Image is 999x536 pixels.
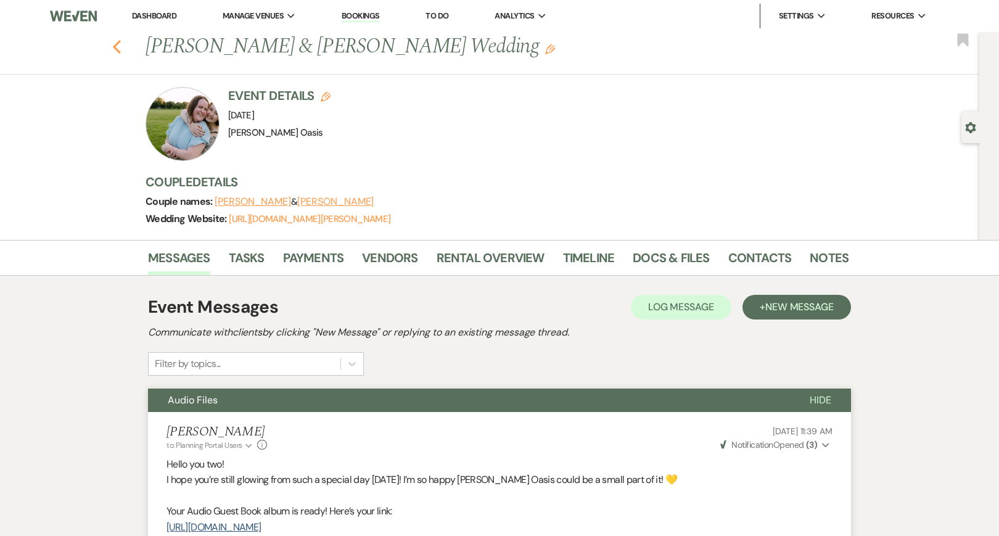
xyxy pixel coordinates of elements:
a: Contacts [728,248,792,275]
a: Dashboard [132,10,176,21]
button: Audio Files [148,389,790,412]
span: I hope you’re still glowing from such a special day [DATE]! I’m so happy [PERSON_NAME] Oasis coul... [166,473,677,486]
span: [PERSON_NAME] Oasis [228,126,323,139]
span: [DATE] 11:39 AM [773,426,832,437]
h5: [PERSON_NAME] [166,424,267,440]
a: Messages [148,248,210,275]
span: Wedding Website: [146,212,229,225]
h2: Communicate with clients by clicking "New Message" or replying to an existing message thread. [148,325,851,340]
button: +New Message [742,295,851,320]
div: Filter by topics... [155,357,221,371]
a: Payments [283,248,344,275]
a: [URL][DOMAIN_NAME][PERSON_NAME] [229,213,390,225]
button: to: Planning Portal Users [166,440,254,451]
span: Log Message [648,300,714,313]
h3: Event Details [228,87,331,104]
span: Manage Venues [223,10,284,22]
span: Couple names: [146,195,215,208]
a: To Do [425,10,448,21]
a: Tasks [229,248,265,275]
h3: Couple Details [146,173,836,191]
span: to: Planning Portal Users [166,440,242,450]
button: Open lead details [965,121,976,133]
span: Settings [779,10,814,22]
a: Rental Overview [437,248,545,275]
h1: Event Messages [148,294,278,320]
span: Analytics [495,10,534,22]
a: Notes [810,248,849,275]
button: [PERSON_NAME] [215,197,291,207]
img: Weven Logo [50,3,97,29]
a: Bookings [342,10,380,22]
button: NotificationOpened (3) [718,439,832,451]
span: Hello you two! [166,458,224,471]
span: Your Audio Guest Book album is ready! Here’s your link: [166,505,392,517]
span: & [215,196,374,208]
span: New Message [765,300,834,313]
span: Audio Files [168,394,218,406]
strong: ( 3 ) [806,439,817,450]
span: Opened [720,439,817,450]
a: Vendors [362,248,417,275]
a: Timeline [563,248,615,275]
span: Notification [731,439,773,450]
a: Docs & Files [633,248,709,275]
h1: [PERSON_NAME] & [PERSON_NAME] Wedding [146,32,698,62]
a: [URL][DOMAIN_NAME] [166,521,261,534]
span: [DATE] [228,109,254,122]
button: Hide [790,389,851,412]
button: [PERSON_NAME] [297,197,374,207]
button: Edit [545,43,555,54]
span: Hide [810,394,831,406]
span: Resources [871,10,914,22]
button: Log Message [631,295,731,320]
